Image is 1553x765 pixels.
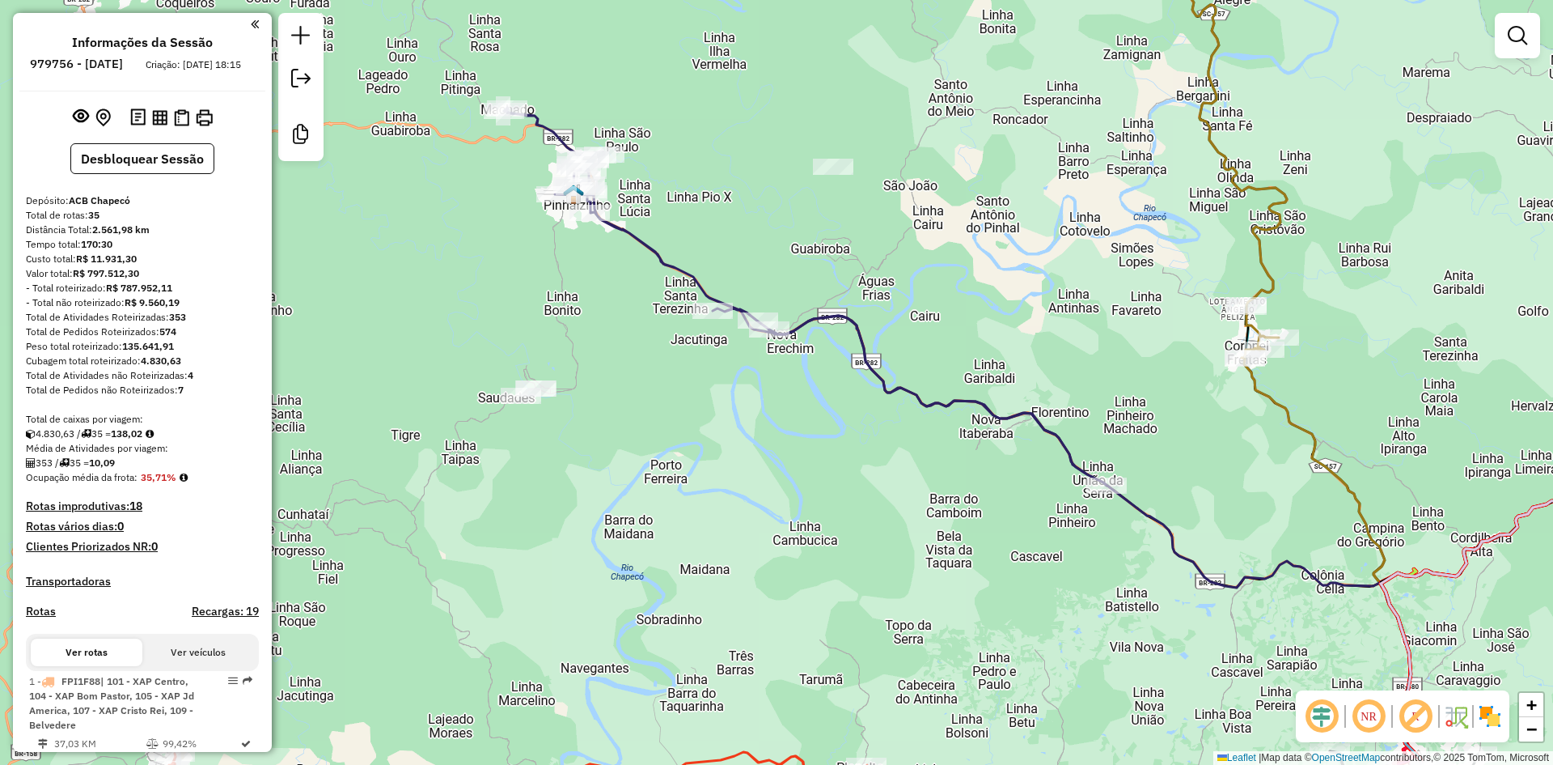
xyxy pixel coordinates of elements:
[169,311,186,323] strong: 353
[192,605,259,618] h4: Recargas: 19
[26,499,259,513] h4: Rotas improdutivas:
[146,429,154,439] i: Meta Caixas/viagem: 10,00 Diferença: 128,02
[26,266,259,281] div: Valor total:
[26,441,259,456] div: Média de Atividades por viagem:
[1302,697,1341,736] span: Ocultar deslocamento
[1396,697,1435,736] span: Exibir rótulo
[129,499,142,513] strong: 18
[111,427,142,440] strong: 138,02
[515,380,556,397] div: Atividade não roteirizada - SUPERMERCADO JL LTDA
[26,383,259,397] div: Total de Pedidos não Roteirizados:
[171,106,193,130] button: Visualizar Romaneio
[1312,752,1381,763] a: OpenStreetMap
[1519,717,1543,742] a: Zoom out
[76,253,137,265] strong: R$ 11.931,30
[26,295,259,310] div: - Total não roteirizado:
[26,456,259,470] div: 353 / 35 =
[180,473,188,482] em: Média calculada utilizando a maior ocupação (%Peso ou %Cubagem) de cada rota da sessão. Rotas cro...
[73,267,139,279] strong: R$ 797.512,30
[26,252,259,266] div: Custo total:
[243,676,252,686] em: Rota exportada
[59,458,70,468] i: Total de rotas
[1443,703,1469,729] img: Fluxo de ruas
[188,369,193,381] strong: 4
[26,458,36,468] i: Total de Atividades
[122,340,174,352] strong: 135.641,91
[30,57,123,71] h6: 979756 - [DATE]
[72,35,213,50] h4: Informações da Sessão
[81,429,91,439] i: Total de rotas
[29,675,194,731] span: 1 -
[26,193,259,208] div: Depósito:
[26,520,259,533] h4: Rotas vários dias:
[1349,697,1388,736] span: Ocultar NR
[26,605,56,618] a: Rotas
[1217,752,1256,763] a: Leaflet
[285,19,317,56] a: Nova sessão e pesquisa
[146,739,159,749] i: % de utilização do peso
[228,676,238,686] em: Opções
[26,368,259,383] div: Total de Atividades não Roteirizadas:
[70,143,214,174] button: Desbloquear Sessão
[117,519,124,533] strong: 0
[61,675,100,687] span: FPI1F88
[1477,703,1503,729] img: Exibir/Ocultar setores
[141,355,181,367] strong: 4.830,63
[159,325,176,338] strong: 574
[241,739,251,749] i: Rota otimizada
[92,105,114,130] button: Centralizar mapa no depósito ou ponto de apoio
[125,296,180,308] strong: R$ 9.560,19
[26,223,259,237] div: Distância Total:
[26,540,259,554] h4: Clientes Priorizados NR:
[53,736,146,752] td: 37,03 KM
[26,310,259,325] div: Total de Atividades Roteirizadas:
[178,384,184,396] strong: 7
[26,427,259,441] div: 4.830,63 / 35 =
[26,325,259,339] div: Total de Pedidos Roteirizados:
[26,281,259,295] div: - Total roteirizado:
[26,429,36,439] i: Cubagem total roteirizado
[88,209,99,221] strong: 35
[139,57,248,72] div: Criação: [DATE] 18:15
[69,194,130,206] strong: ACB Chapecó
[127,105,149,130] button: Logs desbloquear sessão
[70,104,92,130] button: Exibir sessão original
[251,15,259,33] a: Clique aqui para minimizar o painel
[151,539,158,554] strong: 0
[162,736,237,752] td: 99,42%
[193,106,216,130] button: Imprimir Rotas
[285,62,317,99] a: Exportar sessão
[1526,695,1537,715] span: +
[813,159,853,175] div: Atividade não roteirizada - BAR DO LEONARDO
[142,639,254,666] button: Ver veículos
[563,184,584,205] img: PINHALZINHO
[26,471,138,483] span: Ocupação média da frota:
[81,238,112,250] strong: 170:30
[501,388,541,404] div: Atividade não roteirizada - TELE BIER JOaO
[141,471,176,483] strong: 35,71%
[89,457,115,469] strong: 10,09
[106,282,172,294] strong: R$ 787.952,11
[149,106,171,128] button: Visualizar relatório de Roteirização
[26,575,259,589] h4: Transportadoras
[1526,719,1537,739] span: −
[1213,751,1553,765] div: Map data © contributors,© 2025 TomTom, Microsoft
[26,237,259,252] div: Tempo total:
[92,223,150,236] strong: 2.561,98 km
[26,208,259,223] div: Total de rotas:
[26,354,259,368] div: Cubagem total roteirizado:
[285,118,317,155] a: Criar modelo
[26,412,259,427] div: Total de caixas por viagem:
[26,339,259,354] div: Peso total roteirizado:
[1259,752,1261,763] span: |
[1519,693,1543,717] a: Zoom in
[29,675,194,731] span: | 101 - XAP Centro, 104 - XAP Bom Pastor, 105 - XAP Jd America, 107 - XAP Cristo Rei, 109 - Belve...
[38,739,48,749] i: Distância Total
[1501,19,1534,52] a: Exibir filtros
[31,639,142,666] button: Ver rotas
